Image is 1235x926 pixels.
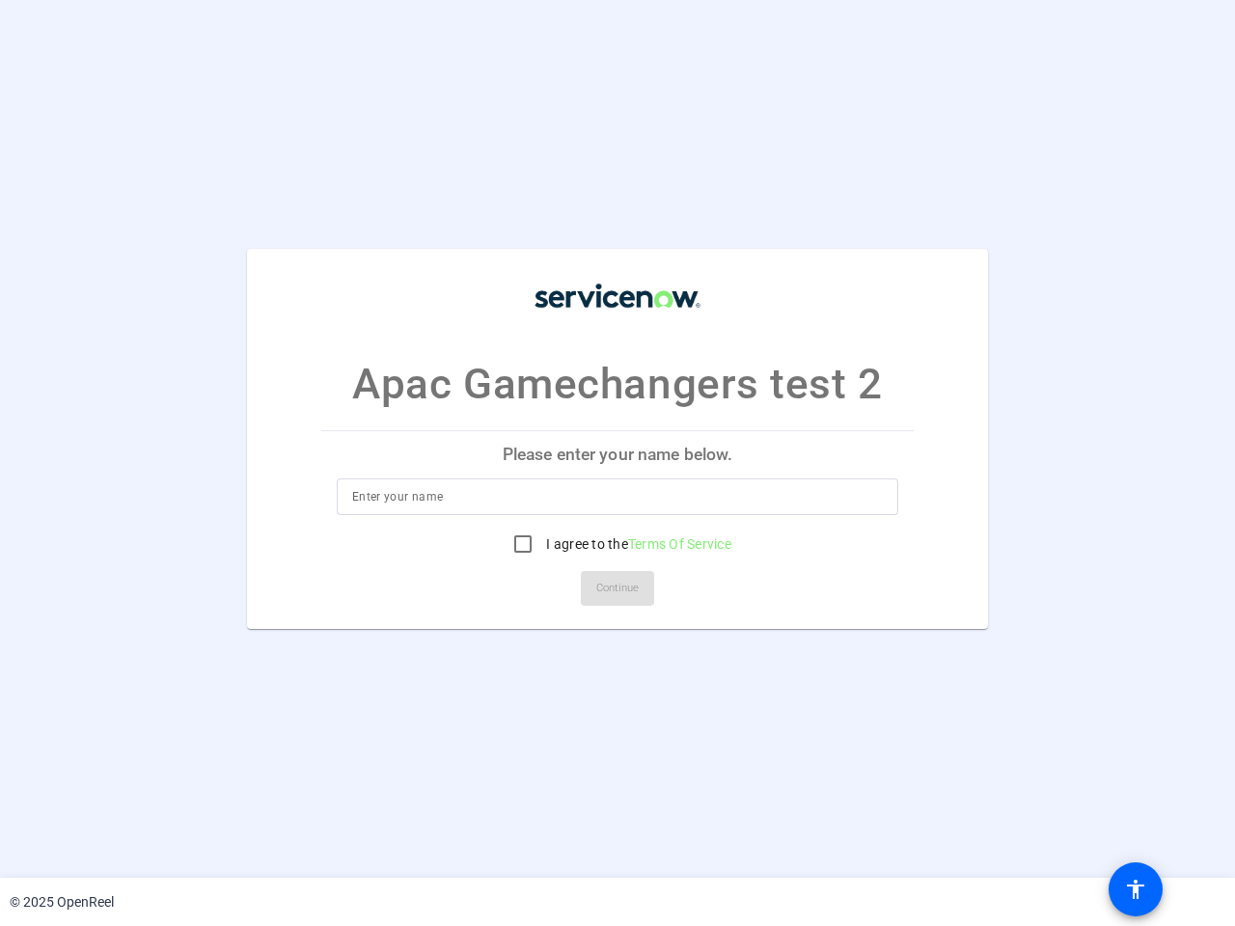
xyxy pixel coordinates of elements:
[10,892,114,912] div: © 2025 OpenReel
[628,536,731,552] a: Terms Of Service
[321,432,914,478] p: Please enter your name below.
[542,534,731,554] label: I agree to the
[352,353,882,417] p: Apac Gamechangers test 2
[352,485,883,508] input: Enter your name
[521,268,714,323] img: company-logo
[1124,878,1147,901] mat-icon: accessibility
